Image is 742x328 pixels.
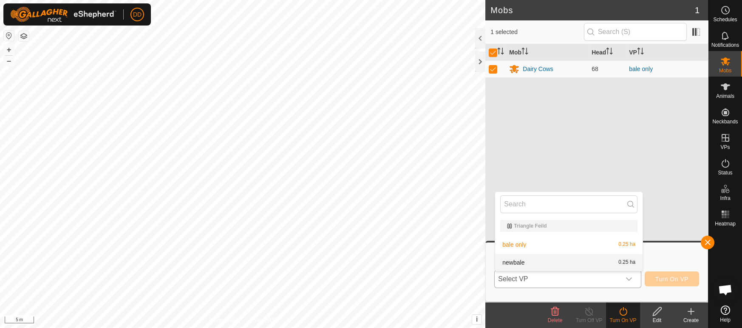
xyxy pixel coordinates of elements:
[523,65,553,74] div: Dairy Cows
[618,260,635,265] span: 0.25 ha
[502,260,524,265] span: newbale
[620,271,637,288] div: dropdown trigger
[507,223,631,228] div: Triangle Feild
[637,49,644,56] p-sorticon: Activate to sort
[572,317,606,324] div: Turn Off VP
[606,49,613,56] p-sorticon: Activate to sort
[4,31,14,41] button: Reset Map
[209,317,241,325] a: Privacy Policy
[708,302,742,326] a: Help
[626,44,708,61] th: VP
[10,7,116,22] img: Gallagher Logo
[251,317,276,325] a: Contact Us
[4,45,14,55] button: +
[4,56,14,66] button: –
[629,66,653,72] a: bale only
[584,23,687,41] input: Search (S)
[476,316,478,323] span: i
[588,44,626,61] th: Head
[502,242,526,248] span: bale only
[716,94,734,99] span: Animals
[640,317,674,324] div: Edit
[713,17,737,22] span: Schedules
[500,195,637,213] input: Search
[711,43,739,48] span: Notifications
[606,317,640,324] div: Turn On VP
[495,236,643,253] li: bale only
[490,28,583,37] span: 1 selected
[618,242,635,248] span: 0.25 ha
[655,276,688,282] span: Turn On VP
[720,317,731,322] span: Help
[133,10,142,19] span: DD
[645,271,699,286] button: Turn On VP
[521,49,528,56] p-sorticon: Activate to sort
[713,277,738,302] div: Open chat
[592,66,598,72] span: 68
[495,271,620,288] span: Select VP
[720,196,730,201] span: Infra
[495,254,643,271] li: newbale
[718,170,732,175] span: Status
[715,221,736,226] span: Heatmap
[720,145,730,150] span: VPs
[695,4,700,17] span: 1
[472,315,481,324] button: i
[490,5,695,15] h2: Mobs
[497,49,504,56] p-sorticon: Activate to sort
[548,317,563,323] span: Delete
[719,68,731,73] span: Mobs
[674,317,708,324] div: Create
[495,217,643,271] ul: Option List
[712,119,738,124] span: Neckbands
[506,44,588,61] th: Mob
[19,31,29,41] button: Map Layers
